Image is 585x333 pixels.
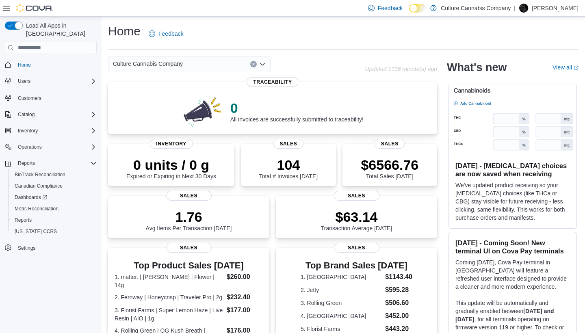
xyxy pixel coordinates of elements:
button: Reports [2,158,100,169]
button: Customers [2,92,100,104]
p: $63.14 [321,209,392,225]
a: View allExternal link [552,64,578,71]
span: Customers [18,95,41,102]
span: Catalog [18,111,35,118]
img: 0 [182,95,224,128]
a: Canadian Compliance [11,181,66,191]
dt: 3. Rolling Green [301,299,382,307]
span: Sales [166,191,212,201]
span: Washington CCRS [11,227,97,236]
button: Catalog [2,109,100,120]
p: We've updated product receiving so your [MEDICAL_DATA] choices (like THCa or CBG) stay visible fo... [455,181,570,222]
button: Inventory [2,125,100,136]
span: Inventory [18,128,38,134]
dd: $177.00 [227,305,263,315]
span: Feedback [158,30,183,38]
span: Sales [375,139,405,149]
span: Customers [15,93,97,103]
h1: Home [108,23,141,39]
span: Sales [334,243,379,253]
dd: $232.40 [227,292,263,302]
span: Reports [18,160,35,166]
span: Sales [334,191,379,201]
span: Reports [15,217,32,223]
a: Home [15,60,34,70]
span: Reports [15,158,97,168]
input: Dark Mode [409,4,426,13]
p: 1.76 [146,209,232,225]
dt: 1. [GEOGRAPHIC_DATA] [301,273,382,281]
button: Users [2,76,100,87]
span: Users [18,78,30,84]
h2: What's new [447,61,507,74]
p: 0 units / 0 g [126,157,216,173]
div: All invoices are successfully submitted to traceability! [230,100,364,123]
p: Coming [DATE], Cova Pay terminal in [GEOGRAPHIC_DATA] will feature a refreshed user interface des... [455,258,570,291]
nav: Complex example [5,56,97,275]
p: 104 [259,157,318,173]
button: Operations [15,142,45,152]
span: Canadian Compliance [11,181,97,191]
div: Total # Invoices [DATE] [259,157,318,179]
h3: Top Product Sales [DATE] [115,261,263,270]
dd: $595.28 [385,285,412,295]
dd: $506.60 [385,298,412,308]
a: Dashboards [11,192,50,202]
span: BioTrack Reconciliation [15,171,65,178]
a: Feedback [145,26,186,42]
a: Settings [15,243,39,253]
dt: 1. matter. | [PERSON_NAME] | Flower | 14g [115,273,223,289]
span: Inventory [149,139,193,149]
span: Operations [18,144,42,150]
p: Culture Cannabis Company [441,3,511,13]
span: Metrc Reconciliation [15,205,58,212]
dd: $452.00 [385,311,412,321]
div: Total Sales [DATE] [361,157,418,179]
span: Metrc Reconciliation [11,204,97,214]
button: Settings [2,242,100,254]
button: Open list of options [259,61,266,67]
p: | [514,3,516,13]
dt: 2. Fernway | Honeycrisp | Traveler Pro | 2g [115,293,223,301]
a: Dashboards [8,192,100,203]
span: [US_STATE] CCRS [15,228,57,235]
span: Sales [166,243,212,253]
dt: 2. Jetty [301,286,382,294]
span: Settings [18,245,35,251]
button: Home [2,59,100,71]
button: BioTrack Reconciliation [8,169,100,180]
button: Clear input [250,61,257,67]
button: Canadian Compliance [8,180,100,192]
div: Expired or Expiring in Next 30 Days [126,157,216,179]
a: Reports [11,215,35,225]
span: Home [18,62,31,68]
h3: Top Brand Sales [DATE] [301,261,412,270]
span: Dashboards [15,194,47,201]
a: [US_STATE] CCRS [11,227,60,236]
span: Feedback [378,4,403,12]
h3: [DATE] - Coming Soon! New terminal UI on Cova Pay terminals [455,239,570,255]
span: Home [15,60,97,70]
button: Users [15,76,34,86]
button: Reports [15,158,38,168]
span: Settings [15,243,97,253]
span: Users [15,76,97,86]
span: Reports [11,215,97,225]
p: $6566.76 [361,157,418,173]
dd: $1143.40 [385,272,412,282]
dt: 3. Florist Farms | Super Lemon Haze | Live Resin | AIO | 1g [115,306,223,322]
button: Inventory [15,126,41,136]
span: Inventory [15,126,97,136]
a: Metrc Reconciliation [11,204,62,214]
p: [PERSON_NAME] [532,3,578,13]
span: Dashboards [11,192,97,202]
button: Reports [8,214,100,226]
dt: 4. [GEOGRAPHIC_DATA] [301,312,382,320]
button: Operations [2,141,100,153]
span: Sales [273,139,303,149]
span: Load All Apps in [GEOGRAPHIC_DATA] [23,22,97,38]
img: Cova [16,4,53,12]
button: [US_STATE] CCRS [8,226,100,237]
a: BioTrack Reconciliation [11,170,69,179]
